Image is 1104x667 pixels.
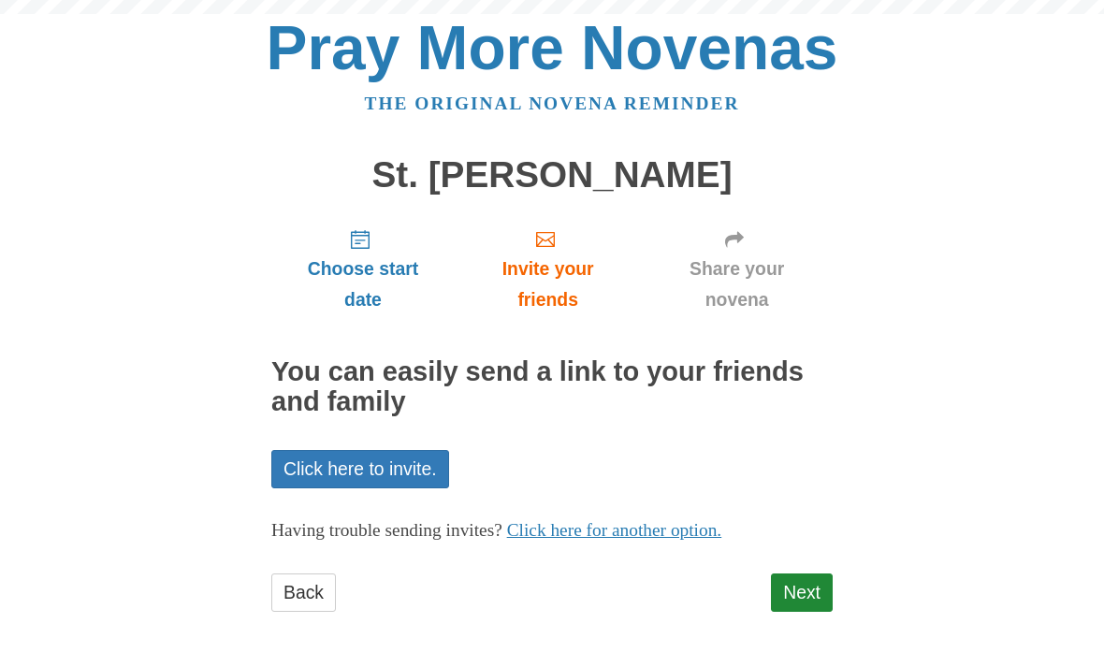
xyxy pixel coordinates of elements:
[271,213,455,325] a: Choose start date
[271,520,502,540] span: Having trouble sending invites?
[455,213,641,325] a: Invite your friends
[660,254,814,315] span: Share your novena
[290,254,436,315] span: Choose start date
[365,94,740,113] a: The original novena reminder
[473,254,622,315] span: Invite your friends
[271,155,833,196] h1: St. [PERSON_NAME]
[271,573,336,612] a: Back
[771,573,833,612] a: Next
[641,213,833,325] a: Share your novena
[267,13,838,82] a: Pray More Novenas
[507,520,722,540] a: Click here for another option.
[271,357,833,417] h2: You can easily send a link to your friends and family
[271,450,449,488] a: Click here to invite.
